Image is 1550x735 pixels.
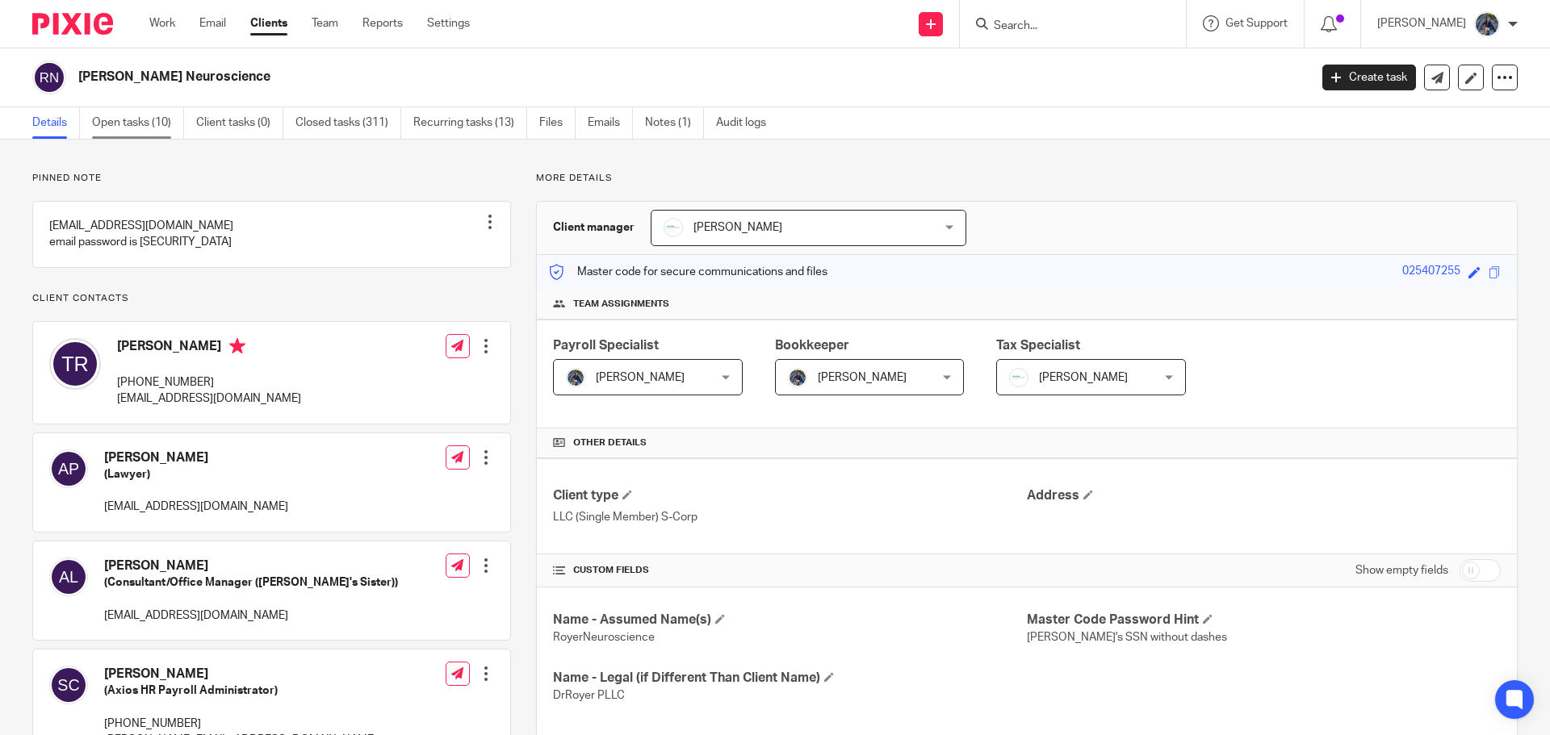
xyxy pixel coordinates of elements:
span: Bookkeeper [775,339,849,352]
img: _Logo.png [664,218,683,237]
h4: [PERSON_NAME] [104,666,377,683]
a: Files [539,107,576,139]
h4: [PERSON_NAME] [104,449,288,466]
h4: Address [1027,487,1501,504]
a: Closed tasks (311) [295,107,401,139]
p: Master code for secure communications and files [549,264,827,280]
p: Client contacts [32,292,511,305]
span: Payroll Specialist [553,339,659,352]
a: Client tasks (0) [196,107,283,139]
img: 20210918_184149%20(2).jpg [788,368,807,387]
a: Open tasks (10) [92,107,184,139]
img: 20210918_184149%20(2).jpg [1474,11,1500,37]
p: [EMAIL_ADDRESS][DOMAIN_NAME] [104,608,398,624]
a: Reports [362,15,403,31]
span: Other details [573,436,647,449]
span: Tax Specialist [996,339,1080,352]
a: Work [149,15,175,31]
h5: (Lawyer) [104,466,288,482]
img: svg%3E [49,338,101,390]
span: [PERSON_NAME] [1039,372,1128,383]
div: 025407255 [1402,263,1460,282]
h4: [PERSON_NAME] [104,558,398,574]
a: Settings [427,15,470,31]
h2: [PERSON_NAME] Neuroscience [78,69,1054,86]
span: [PERSON_NAME] [693,222,782,233]
p: More details [536,172,1518,185]
p: [EMAIL_ADDRESS][DOMAIN_NAME] [117,390,301,407]
img: svg%3E [49,558,88,596]
span: [PERSON_NAME] [818,372,907,383]
p: [PHONE_NUMBER] [104,716,377,732]
span: RoyerNeuroscience [553,632,655,643]
img: svg%3E [49,449,88,488]
i: Primary [229,338,245,354]
h3: Client manager [553,219,635,236]
h4: CUSTOM FIELDS [553,564,1027,577]
span: [PERSON_NAME] [596,372,685,383]
h4: Client type [553,487,1027,504]
a: Details [32,107,80,139]
span: [PERSON_NAME]'s SSN without dashes [1027,632,1227,643]
img: _Logo.png [1009,368,1028,387]
span: Team assignments [573,298,669,311]
a: Email [199,15,226,31]
img: 20210918_184149%20(2).jpg [566,368,585,387]
h4: Name - Assumed Name(s) [553,612,1027,629]
span: DrRoyer PLLC [553,690,625,701]
h5: (Consultant/Office Manager ([PERSON_NAME]'s Sister)) [104,574,398,591]
p: [PERSON_NAME] [1377,15,1466,31]
img: svg%3E [32,61,66,94]
p: [PHONE_NUMBER] [117,374,301,390]
a: Notes (1) [645,107,704,139]
a: Team [312,15,338,31]
h4: Name - Legal (if Different Than Client Name) [553,670,1027,687]
h4: [PERSON_NAME] [117,338,301,358]
a: Recurring tasks (13) [413,107,527,139]
input: Search [992,19,1137,34]
a: Emails [588,107,633,139]
a: Clients [250,15,287,31]
p: [EMAIL_ADDRESS][DOMAIN_NAME] [104,499,288,515]
img: Pixie [32,13,113,35]
a: Audit logs [716,107,778,139]
span: Get Support [1225,18,1288,29]
p: LLC (Single Member) S-Corp [553,509,1027,525]
p: Pinned note [32,172,511,185]
h4: Master Code Password Hint [1027,612,1501,629]
h5: (Axios HR Payroll Administrator) [104,683,377,699]
label: Show empty fields [1355,562,1448,578]
img: svg%3E [49,666,88,704]
a: Create task [1322,65,1416,90]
